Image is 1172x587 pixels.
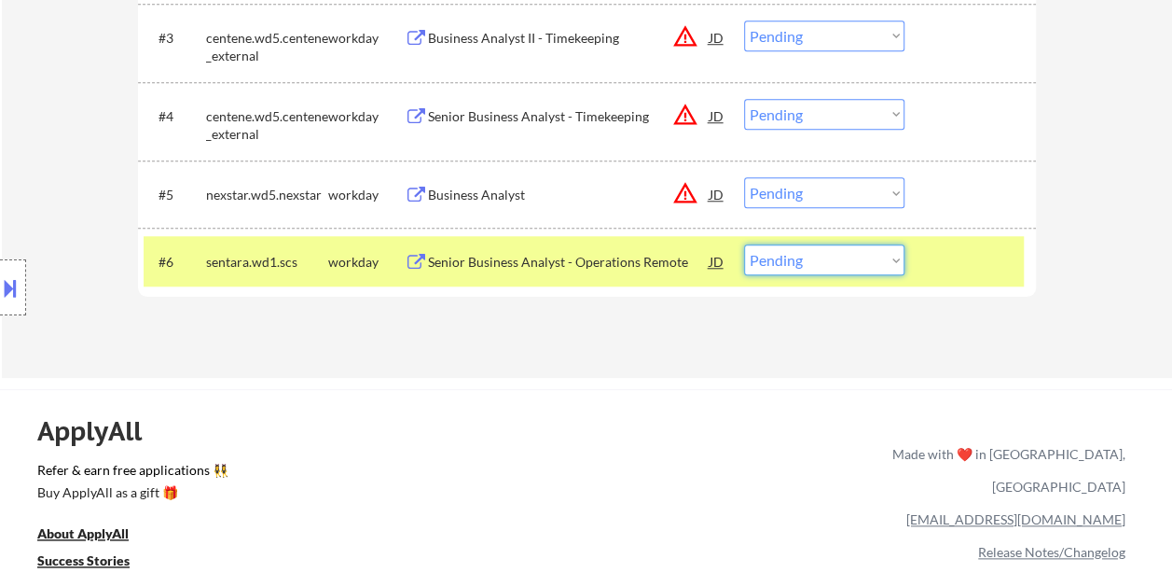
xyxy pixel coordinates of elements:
button: warning_amber [672,23,698,49]
div: JD [708,21,726,54]
a: Release Notes/Changelog [978,544,1125,560]
a: About ApplyAll [37,524,155,548]
div: JD [708,245,726,278]
div: Business Analyst [428,186,710,204]
div: workday [328,29,405,48]
div: centene.wd5.centene_external [206,29,328,65]
button: warning_amber [672,102,698,128]
div: #3 [159,29,191,48]
div: workday [328,107,405,126]
a: [EMAIL_ADDRESS][DOMAIN_NAME] [906,511,1125,527]
div: JD [708,99,726,133]
u: Success Stories [37,552,130,568]
u: About ApplyAll [37,525,129,541]
div: Senior Business Analyst - Operations Remote [428,253,710,272]
a: Success Stories [37,552,155,575]
div: #4 [159,107,191,126]
div: workday [328,253,405,272]
div: Senior Business Analyst - Timekeeping [428,107,710,126]
button: warning_amber [672,180,698,206]
div: Buy ApplyAll as a gift 🎁 [37,486,224,499]
div: workday [328,186,405,204]
div: Made with ❤️ in [GEOGRAPHIC_DATA], [GEOGRAPHIC_DATA] [885,438,1125,503]
div: Business Analyst II - Timekeeping [428,29,710,48]
div: centene.wd5.centene_external [206,107,328,144]
a: Refer & earn free applications 👯‍♀️ [37,464,503,483]
a: Buy ApplyAll as a gift 🎁 [37,483,224,507]
div: JD [708,177,726,211]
